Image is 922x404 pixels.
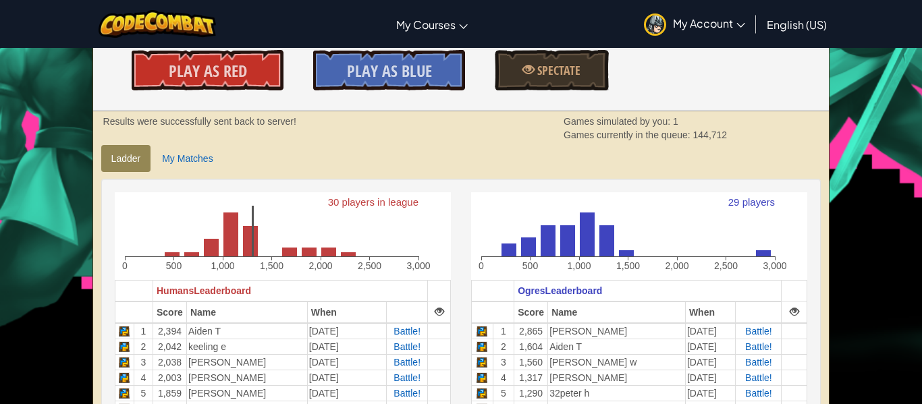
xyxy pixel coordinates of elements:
span: Battle! [745,326,772,337]
text: 0 [479,260,484,271]
td: Python [471,323,493,339]
td: Python [471,370,493,385]
a: Battle! [394,388,421,399]
td: 2,865 [514,323,548,339]
span: Ogres [518,285,545,296]
span: Leaderboard [545,285,603,296]
td: [DATE] [307,370,387,385]
a: Battle! [745,357,772,368]
span: Humans [157,285,194,296]
text: 500 [165,260,182,271]
span: 144,712 [693,129,728,140]
text: 1,500 [260,260,283,271]
td: Python [471,339,493,354]
td: 1,859 [153,385,186,401]
span: Games currently in the queue: [564,129,693,140]
td: 2,003 [153,370,186,385]
span: Battle! [745,388,772,399]
text: 2,500 [714,260,738,271]
td: [DATE] [307,354,387,370]
td: 3 [134,354,153,370]
td: [PERSON_NAME] [186,370,307,385]
td: Python [471,385,493,401]
span: Play As Red [169,60,247,82]
a: Battle! [394,357,421,368]
th: Score [514,301,548,323]
text: 3,000 [763,260,786,271]
td: [DATE] [307,339,387,354]
text: 500 [522,260,539,271]
td: Python [115,323,134,339]
text: 30 players in league [327,196,418,208]
a: Battle! [745,341,772,352]
td: 3 [493,354,514,370]
span: Games simulated by you: [564,116,673,127]
td: 4 [493,370,514,385]
td: [DATE] [685,370,736,385]
td: 2 [134,339,153,354]
td: 1,290 [514,385,548,401]
a: Battle! [745,372,772,383]
span: Leaderboard [194,285,251,296]
a: Battle! [394,326,421,337]
a: My Courses [389,6,474,42]
td: 1,317 [514,370,548,385]
a: Battle! [394,341,421,352]
text: 3,000 [406,260,430,271]
td: [PERSON_NAME] [548,370,686,385]
th: When [685,301,736,323]
img: CodeCombat logo [99,10,217,38]
a: My Account [637,3,752,45]
span: My Account [673,16,745,30]
text: 2,000 [665,260,688,271]
td: [PERSON_NAME] [186,385,307,401]
th: Name [186,301,307,323]
td: 2,394 [153,323,186,339]
strong: Results were successfully sent back to server! [103,116,296,127]
span: Spectate [535,62,580,79]
td: 1,604 [514,339,548,354]
a: Battle! [394,372,421,383]
text: 2,500 [358,260,381,271]
span: My Courses [396,18,456,32]
td: Aiden T [186,323,307,339]
td: [DATE] [685,339,736,354]
th: When [307,301,387,323]
td: 32peter h [548,385,686,401]
td: [DATE] [685,354,736,370]
td: Python [471,354,493,370]
td: [DATE] [685,323,736,339]
td: 5 [134,385,153,401]
th: Score [153,301,186,323]
a: My Matches [152,145,223,172]
td: 1 [134,323,153,339]
span: 1 [673,116,678,127]
td: Python [115,354,134,370]
td: Python [115,385,134,401]
text: 2,000 [308,260,332,271]
text: 1,000 [211,260,234,271]
td: 2,042 [153,339,186,354]
text: 1,500 [616,260,640,271]
td: [PERSON_NAME] [548,323,686,339]
td: 5 [493,385,514,401]
a: Spectate [495,50,608,90]
td: [DATE] [307,323,387,339]
a: Ladder [101,145,151,172]
span: English (US) [767,18,827,32]
a: English (US) [760,6,834,42]
td: [DATE] [307,385,387,401]
td: 1 [493,323,514,339]
text: 1,000 [567,260,591,271]
td: [PERSON_NAME] w [548,354,686,370]
td: Python [115,370,134,385]
text: 29 players [728,196,775,208]
td: 4 [134,370,153,385]
td: keeling e [186,339,307,354]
